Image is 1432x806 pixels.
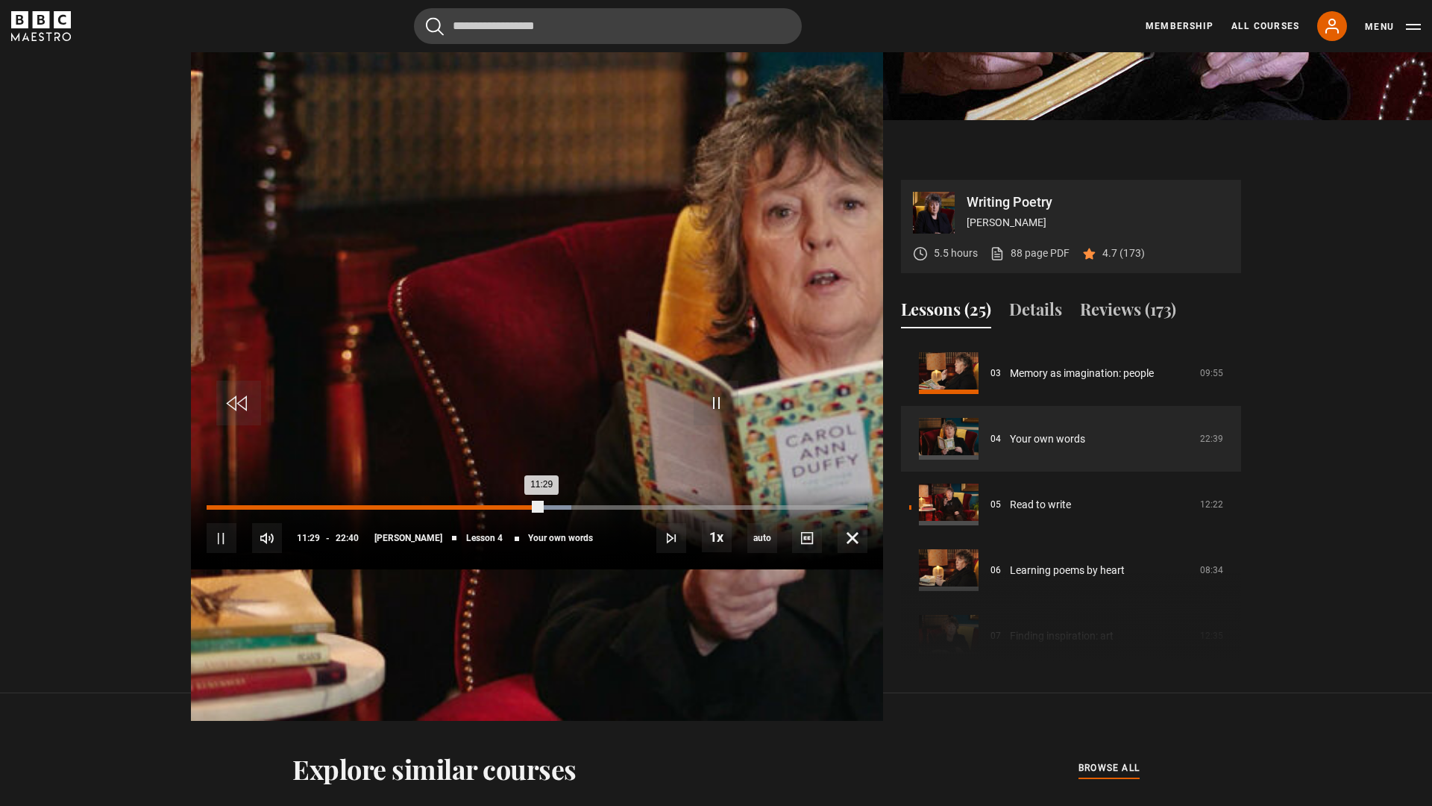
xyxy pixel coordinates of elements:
p: 5.5 hours [934,246,978,261]
a: All Courses [1231,19,1299,33]
a: browse all [1078,760,1140,777]
span: auto [747,523,777,553]
button: Lessons (25) [901,297,991,328]
button: Reviews (173) [1080,297,1176,328]
a: Learning poems by heart [1010,563,1125,578]
span: Lesson 4 [466,534,503,543]
video-js: Video Player [191,180,883,569]
p: 4.7 (173) [1102,246,1145,261]
span: - [326,533,330,543]
a: Memory as imagination: people [1010,366,1154,381]
div: Current quality: 1080p [747,523,777,553]
button: Fullscreen [838,523,867,553]
a: Your own words [1010,431,1085,447]
button: Toggle navigation [1365,19,1421,34]
span: Your own words [528,534,593,543]
button: Captions [792,523,822,553]
input: Search [414,8,802,44]
h2: Explore similar courses [292,753,577,784]
span: 11:29 [297,525,320,552]
button: Playback Rate [702,522,732,552]
span: [PERSON_NAME] [374,534,442,543]
span: 22:40 [336,525,359,552]
span: browse all [1078,760,1140,775]
button: Submit the search query [426,17,444,36]
button: Next Lesson [656,523,686,553]
div: Progress Bar [207,505,867,510]
a: Membership [1146,19,1213,33]
p: [PERSON_NAME] [967,215,1229,231]
button: Mute [252,523,282,553]
a: Read to write [1010,497,1071,513]
p: Writing Poetry [967,196,1229,209]
svg: BBC Maestro [11,11,71,41]
a: 88 page PDF [990,246,1070,261]
button: Pause [207,523,236,553]
button: Details [1009,297,1062,328]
